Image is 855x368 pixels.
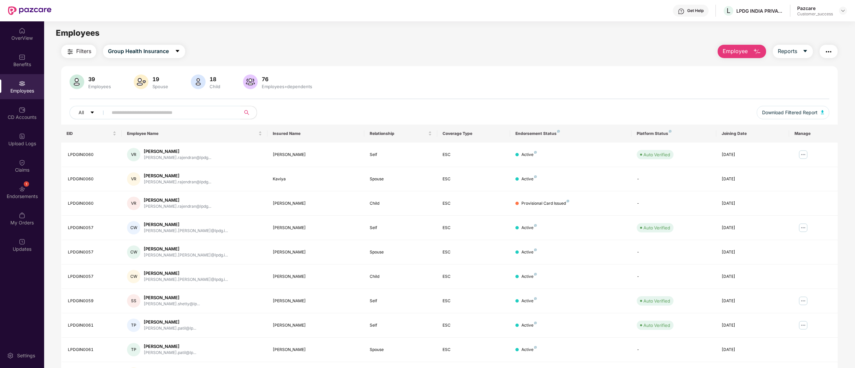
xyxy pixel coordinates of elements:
[437,125,510,143] th: Coverage Type
[175,48,180,54] span: caret-down
[753,48,761,56] img: svg+xml;base64,PHN2ZyB4bWxucz0iaHR0cDovL3d3dy53My5vcmcvMjAwMC9zdmciIHhtbG5zOnhsaW5rPSJodHRwOi8vd3...
[722,347,784,353] div: [DATE]
[68,225,117,231] div: LPDGIN0057
[267,125,364,143] th: Insured Name
[151,84,169,89] div: Spouse
[127,197,140,210] div: VR
[798,222,809,233] img: manageButton
[364,125,437,143] th: Relationship
[127,148,140,161] div: VR
[19,107,25,113] img: svg+xml;base64,PHN2ZyBpZD0iQ0RfQWNjb3VudHMiIGRhdGEtbmFtZT0iQ0QgQWNjb3VudHMiIHhtbG5zPSJodHRwOi8vd3...
[273,249,359,255] div: [PERSON_NAME]
[557,130,560,133] img: svg+xml;base64,PHN2ZyB4bWxucz0iaHR0cDovL3d3dy53My5vcmcvMjAwMC9zdmciIHdpZHRoPSI4IiBoZWlnaHQ9IjgiIH...
[67,131,112,136] span: EID
[127,172,140,186] div: VR
[240,106,257,119] button: search
[370,200,432,207] div: Child
[144,319,196,325] div: [PERSON_NAME]
[521,152,537,158] div: Active
[79,109,84,116] span: All
[443,225,505,231] div: ESC
[370,322,432,329] div: Self
[631,191,716,216] td: -
[718,45,766,58] button: Employee
[716,125,789,143] th: Joining Date
[727,7,730,15] span: L
[643,322,670,329] div: Auto Verified
[778,47,797,55] span: Reports
[840,8,846,13] img: svg+xml;base64,PHN2ZyBpZD0iRHJvcGRvd24tMzJ4MzIiIHhtbG5zPSJodHRwOi8vd3d3LnczLm9yZy8yMDAwL3N2ZyIgd2...
[534,273,537,275] img: svg+xml;base64,PHN2ZyB4bWxucz0iaHR0cDovL3d3dy53My5vcmcvMjAwMC9zdmciIHdpZHRoPSI4IiBoZWlnaHQ9IjgiIH...
[127,245,140,259] div: CW
[534,297,537,300] img: svg+xml;base64,PHN2ZyB4bWxucz0iaHR0cDovL3d3dy53My5vcmcvMjAwMC9zdmciIHdpZHRoPSI4IiBoZWlnaHQ9IjgiIH...
[631,167,716,191] td: -
[643,151,670,158] div: Auto Verified
[68,298,117,304] div: LPDGIN0059
[722,152,784,158] div: [DATE]
[68,249,117,255] div: LPDGIN0057
[722,200,784,207] div: [DATE]
[240,110,253,115] span: search
[191,74,206,89] img: svg+xml;base64,PHN2ZyB4bWxucz0iaHR0cDovL3d3dy53My5vcmcvMjAwMC9zdmciIHhtbG5zOnhsaW5rPSJodHRwOi8vd3...
[61,45,96,58] button: Filters
[443,249,505,255] div: ESC
[521,225,537,231] div: Active
[19,27,25,34] img: svg+xml;base64,PHN2ZyBpZD0iSG9tZSIgeG1sbnM9Imh0dHA6Ly93d3cudzMub3JnLzIwMDAvc3ZnIiB3aWR0aD0iMjAiIG...
[534,322,537,324] img: svg+xml;base64,PHN2ZyB4bWxucz0iaHR0cDovL3d3dy53My5vcmcvMjAwMC9zdmciIHdpZHRoPSI4IiBoZWlnaHQ9IjgiIH...
[19,133,25,140] img: svg+xml;base64,PHN2ZyBpZD0iVXBsb2FkX0xvZ3MiIGRhdGEtbmFtZT0iVXBsb2FkIExvZ3MiIHhtbG5zPSJodHRwOi8vd3...
[144,155,211,161] div: [PERSON_NAME].rajendran@lpdg...
[443,322,505,329] div: ESC
[631,240,716,264] td: -
[797,11,833,17] div: Customer_success
[24,181,29,187] div: 1
[515,131,626,136] div: Endorsement Status
[631,264,716,289] td: -
[443,152,505,158] div: ESC
[370,176,432,182] div: Spouse
[127,221,140,234] div: CW
[443,273,505,280] div: ESC
[66,48,74,56] img: svg+xml;base64,PHN2ZyB4bWxucz0iaHR0cDovL3d3dy53My5vcmcvMjAwMC9zdmciIHdpZHRoPSIyNCIgaGVpZ2h0PSIyNC...
[534,346,537,349] img: svg+xml;base64,PHN2ZyB4bWxucz0iaHR0cDovL3d3dy53My5vcmcvMjAwMC9zdmciIHdpZHRoPSI4IiBoZWlnaHQ9IjgiIH...
[273,273,359,280] div: [PERSON_NAME]
[19,159,25,166] img: svg+xml;base64,PHN2ZyBpZD0iQ2xhaW0iIHhtbG5zPSJodHRwOi8vd3d3LnczLm9yZy8yMDAwL3N2ZyIgd2lkdGg9IjIwIi...
[521,273,537,280] div: Active
[19,238,25,245] img: svg+xml;base64,PHN2ZyBpZD0iVXBkYXRlZCIgeG1sbnM9Imh0dHA6Ly93d3cudzMub3JnLzIwMDAvc3ZnIiB3aWR0aD0iMj...
[144,252,228,258] div: [PERSON_NAME].[PERSON_NAME]@lpdg.i...
[122,125,267,143] th: Employee Name
[521,200,569,207] div: Provisional Card Issued
[243,74,258,89] img: svg+xml;base64,PHN2ZyB4bWxucz0iaHR0cDovL3d3dy53My5vcmcvMjAwMC9zdmciIHhtbG5zOnhsaW5rPSJodHRwOi8vd3...
[789,125,838,143] th: Manage
[61,125,122,143] th: EID
[370,225,432,231] div: Self
[798,296,809,306] img: manageButton
[722,176,784,182] div: [DATE]
[144,295,200,301] div: [PERSON_NAME]
[19,186,25,192] img: svg+xml;base64,PHN2ZyBpZD0iRW5kb3JzZW1lbnRzIiB4bWxucz0iaHR0cDovL3d3dy53My5vcmcvMjAwMC9zdmciIHdpZH...
[443,347,505,353] div: ESC
[825,48,833,56] img: svg+xml;base64,PHN2ZyB4bWxucz0iaHR0cDovL3d3dy53My5vcmcvMjAwMC9zdmciIHdpZHRoPSIyNCIgaGVpZ2h0PSIyNC...
[370,131,427,136] span: Relationship
[15,352,37,359] div: Settings
[68,200,117,207] div: LPDGIN0060
[803,48,808,54] span: caret-down
[521,249,537,255] div: Active
[127,131,257,136] span: Employee Name
[643,298,670,304] div: Auto Verified
[68,322,117,329] div: LPDGIN0061
[68,347,117,353] div: LPDGIN0061
[144,325,196,332] div: [PERSON_NAME].patil@lp...
[70,74,84,89] img: svg+xml;base64,PHN2ZyB4bWxucz0iaHR0cDovL3d3dy53My5vcmcvMjAwMC9zdmciIHhtbG5zOnhsaW5rPSJodHRwOi8vd3...
[127,319,140,332] div: TP
[370,273,432,280] div: Child
[19,54,25,60] img: svg+xml;base64,PHN2ZyBpZD0iQmVuZWZpdHMiIHhtbG5zPSJodHRwOi8vd3d3LnczLm9yZy8yMDAwL3N2ZyIgd2lkdGg9Ij...
[797,5,833,11] div: Pazcare
[151,76,169,82] div: 19
[762,109,818,116] span: Download Filtered Report
[56,28,100,38] span: Employees
[723,47,748,55] span: Employee
[773,45,813,58] button: Reportscaret-down
[144,246,228,252] div: [PERSON_NAME]
[76,47,91,55] span: Filters
[370,347,432,353] div: Spouse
